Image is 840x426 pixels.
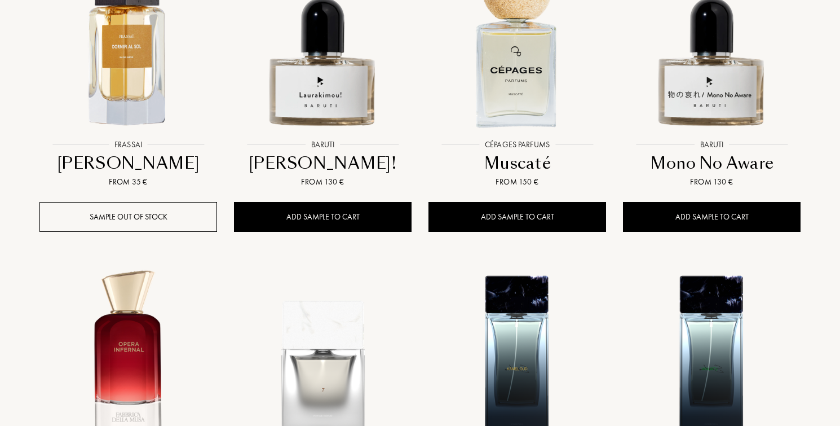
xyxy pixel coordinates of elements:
div: From 35 € [44,176,213,188]
div: Sample out of stock [39,202,217,232]
div: Add sample to cart [428,202,606,232]
div: From 130 € [238,176,407,188]
div: From 130 € [627,176,796,188]
div: From 150 € [433,176,602,188]
div: Add sample to cart [623,202,801,232]
div: Add sample to cart [234,202,412,232]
